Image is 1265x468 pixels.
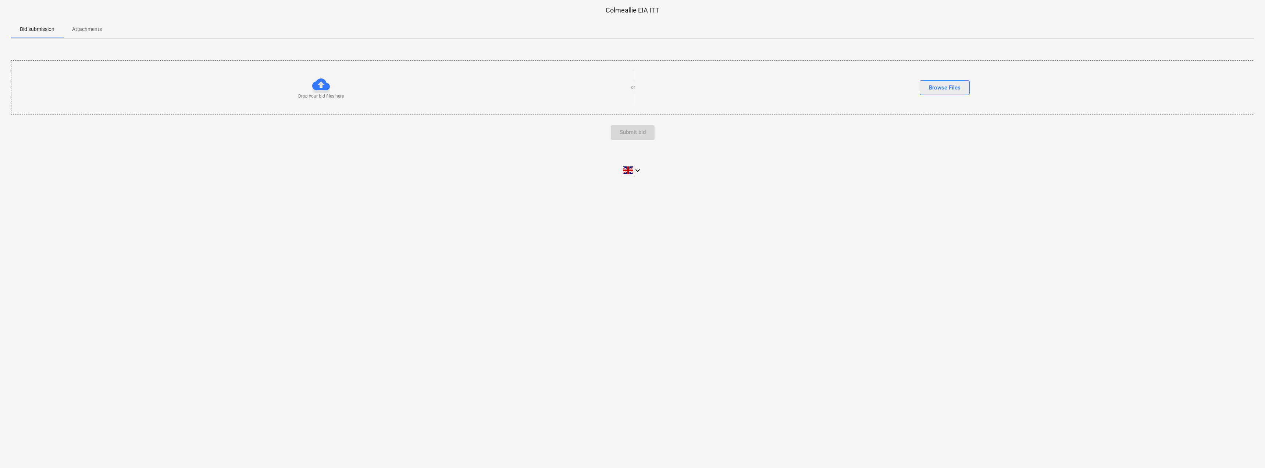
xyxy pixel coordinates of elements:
[920,80,970,95] button: Browse Files
[298,93,344,99] p: Drop your bid files here
[72,25,102,33] p: Attachments
[631,84,635,91] p: or
[11,60,1255,115] div: Drop your bid files hereorBrowse Files
[633,166,642,175] i: keyboard_arrow_down
[11,6,1254,15] p: Colmeallie EIA ITT
[20,25,54,33] p: Bid submission
[929,83,961,92] div: Browse Files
